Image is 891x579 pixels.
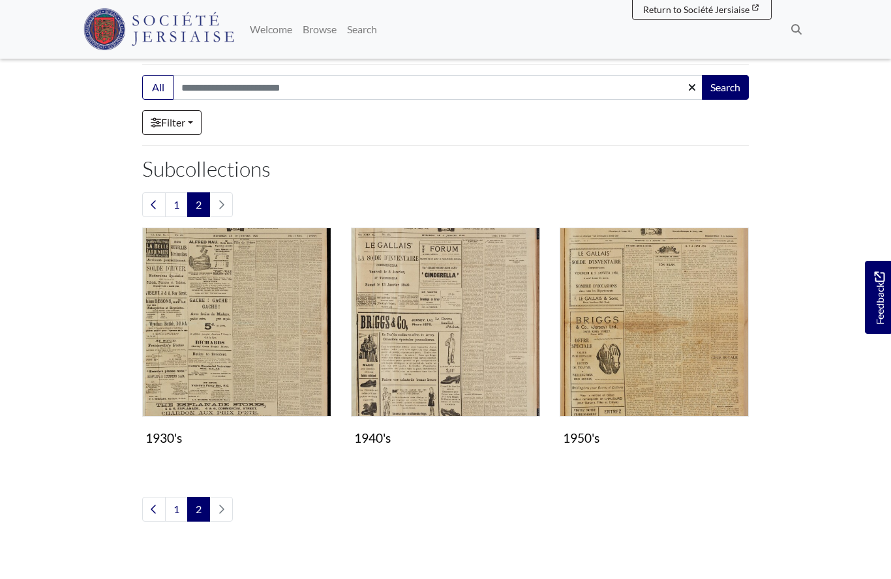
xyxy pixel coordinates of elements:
[165,497,188,522] a: Goto page 1
[142,110,202,135] a: Filter
[142,228,331,417] img: 1930's
[142,497,749,522] nav: pagination
[865,261,891,334] a: Would you like to provide feedback?
[142,228,331,451] a: 1930's 1930's
[83,5,234,53] a: Société Jersiaise logo
[142,192,749,217] nav: pagination
[871,271,887,324] span: Feedback
[142,192,166,217] a: Previous page
[173,75,703,100] input: Search this collection...
[351,228,540,417] img: 1940's
[643,4,749,15] span: Return to Société Jersiaise
[142,75,174,100] button: All
[187,192,210,217] span: Goto page 2
[83,8,234,50] img: Société Jersiaise
[342,16,382,42] a: Search
[245,16,297,42] a: Welcome
[341,228,550,471] div: Subcollection
[702,75,749,100] button: Search
[297,16,342,42] a: Browse
[187,497,210,522] span: Goto page 2
[142,497,166,522] a: Previous page
[560,228,749,417] img: 1950's
[560,228,749,451] a: 1950's 1950's
[351,228,540,451] a: 1940's 1940's
[142,156,749,181] h2: Subcollections
[132,228,341,471] div: Subcollection
[142,192,749,522] section: Subcollections
[550,228,759,471] div: Subcollection
[165,192,188,217] a: Goto page 1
